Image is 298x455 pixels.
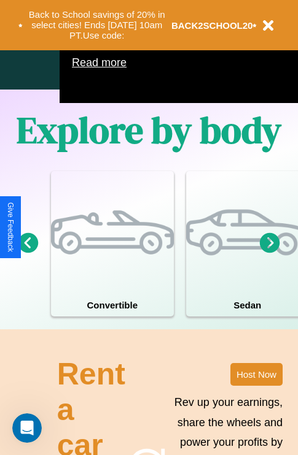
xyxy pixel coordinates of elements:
[17,105,281,155] h1: Explore by body
[6,202,15,252] div: Give Feedback
[230,363,283,386] button: Host Now
[12,413,42,443] iframe: Intercom live chat
[51,294,174,316] h4: Convertible
[23,6,171,44] button: Back to School savings of 20% in select cities! Ends [DATE] 10am PT.Use code:
[171,20,253,31] b: BACK2SCHOOL20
